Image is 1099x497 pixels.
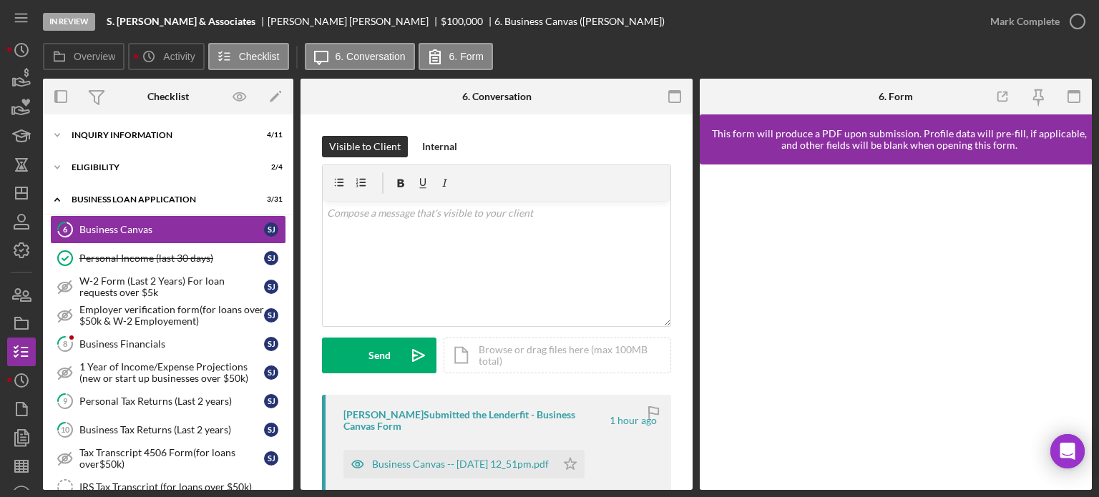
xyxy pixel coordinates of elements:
[163,51,195,62] label: Activity
[43,43,124,70] button: Overview
[50,415,286,444] a: 10Business Tax Returns (Last 2 years)SJ
[63,339,67,348] tspan: 8
[50,301,286,330] a: Employer verification form(for loans over $50k & W-2 Employement)SJ
[50,215,286,244] a: 6Business CanvasSJ
[419,43,493,70] button: 6. Form
[422,136,457,157] div: Internal
[257,163,283,172] div: 2 / 4
[79,447,264,470] div: Tax Transcript 4506 Form(for loans over$50k)
[343,450,585,478] button: Business Canvas -- [DATE] 12_51pm.pdf
[264,423,278,437] div: S J
[264,394,278,408] div: S J
[264,251,278,265] div: S J
[50,358,286,387] a: 1 Year of Income/Expense Projections (new or start up businesses over $50k)SJ
[268,16,441,27] div: [PERSON_NAME] [PERSON_NAME]
[128,43,204,70] button: Activity
[322,136,408,157] button: Visible to Client
[415,136,464,157] button: Internal
[257,131,283,139] div: 4 / 11
[264,280,278,294] div: S J
[50,444,286,473] a: Tax Transcript 4506 Form(for loans over$50k)SJ
[610,415,657,426] time: 2025-10-08 16:51
[79,395,264,407] div: Personal Tax Returns (Last 2 years)
[74,51,115,62] label: Overview
[322,338,436,373] button: Send
[79,224,264,235] div: Business Canvas
[43,13,95,31] div: In Review
[714,179,1079,476] iframe: Lenderfit form
[50,272,286,301] a: W-2 Form (Last 2 Years) For loan requests over $5kSJ
[990,7,1060,36] div: Mark Complete
[449,51,484,62] label: 6. Form
[264,365,278,380] div: S J
[50,330,286,358] a: 8Business FinancialsSJ
[264,222,278,237] div: S J
[441,15,483,27] span: $100,000
[79,338,264,350] div: Business Financials
[147,91,189,102] div: Checklist
[72,163,247,172] div: ELIGIBILITY
[79,361,264,384] div: 1 Year of Income/Expense Projections (new or start up businesses over $50k)
[264,308,278,323] div: S J
[79,252,264,264] div: Personal Income (last 30 days)
[305,43,415,70] button: 6. Conversation
[79,275,264,298] div: W-2 Form (Last 2 Years) For loan requests over $5k
[462,91,532,102] div: 6. Conversation
[63,396,68,405] tspan: 9
[1050,434,1085,468] div: Open Intercom Messenger
[976,7,1092,36] button: Mark Complete
[79,481,285,493] div: IRS Tax Transcript (for loans over $50k)
[879,91,913,102] div: 6. Form
[61,425,70,434] tspan: 10
[79,304,264,327] div: Employer verification form(for loans over $50k & W-2 Employement)
[368,338,391,373] div: Send
[63,225,68,234] tspan: 6
[264,337,278,351] div: S J
[50,244,286,272] a: Personal Income (last 30 days)SJ
[707,128,1092,151] div: This form will produce a PDF upon submission. Profile data will pre-fill, if applicable, and othe...
[264,451,278,466] div: S J
[107,16,255,27] b: S. [PERSON_NAME] & Associates
[343,409,607,432] div: [PERSON_NAME] Submitted the Lenderfit - Business Canvas Form
[72,131,247,139] div: INQUIRY INFORMATION
[336,51,406,62] label: 6. Conversation
[72,195,247,204] div: BUSINESS LOAN APPLICATION
[494,16,665,27] div: 6. Business Canvas ([PERSON_NAME])
[50,387,286,415] a: 9Personal Tax Returns (Last 2 years)SJ
[208,43,289,70] button: Checklist
[257,195,283,204] div: 3 / 31
[372,458,549,470] div: Business Canvas -- [DATE] 12_51pm.pdf
[79,424,264,436] div: Business Tax Returns (Last 2 years)
[239,51,280,62] label: Checklist
[329,136,401,157] div: Visible to Client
